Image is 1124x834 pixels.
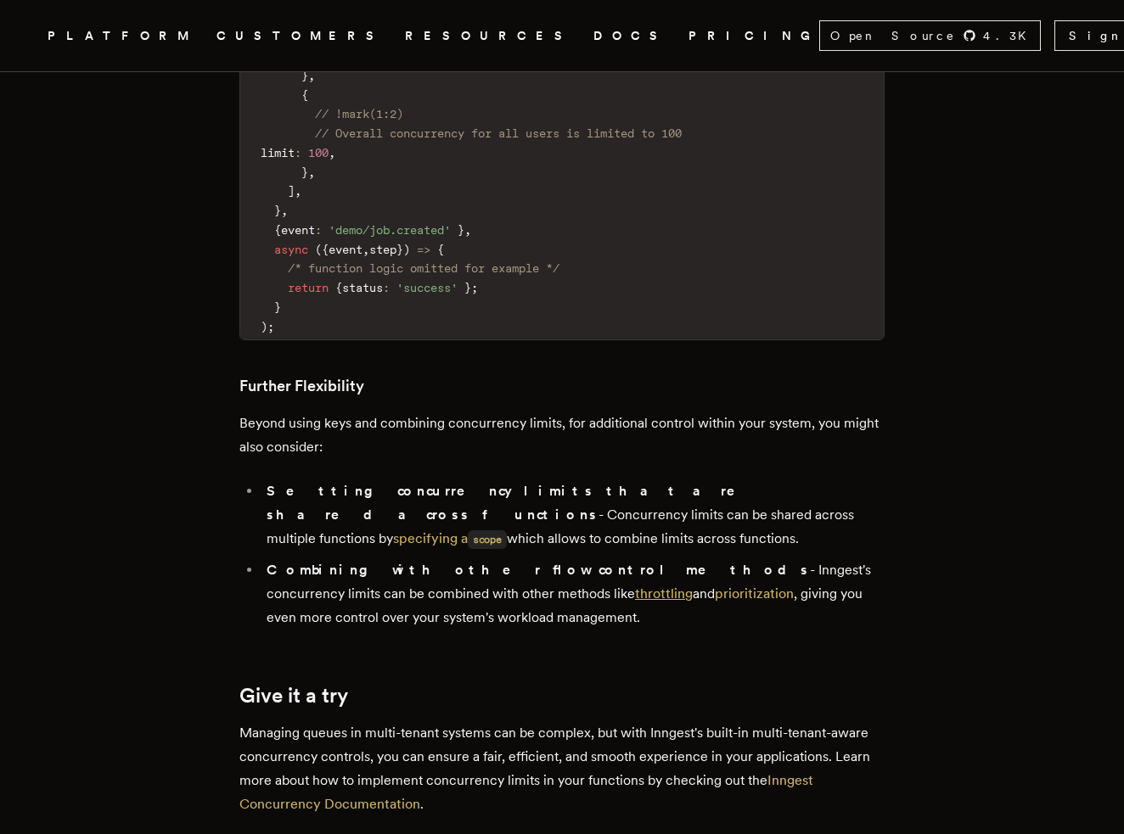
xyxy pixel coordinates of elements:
[593,25,668,47] a: DOCS
[315,243,322,256] span: (
[274,204,281,217] span: }
[261,146,295,160] span: limit
[267,483,759,523] strong: Setting concurrency limits that are shared across functions
[715,585,794,602] a: prioritization
[471,281,478,294] span: ;
[288,261,559,275] span: /* function logic omitted for example */
[369,243,396,256] span: step
[239,684,885,708] h2: Give it a try
[274,223,281,237] span: {
[688,25,819,47] a: PRICING
[281,204,288,217] span: ,
[261,320,267,333] span: )
[274,300,281,314] span: }
[288,281,329,294] span: return
[239,411,885,459] p: Beyond using keys and combining concurrency limits, for additional control within your system, yo...
[48,25,196,47] button: PLATFORM
[239,374,885,398] h3: Further Flexibility
[830,27,956,44] span: Open Source
[261,558,885,630] li: - Inngest's concurrency limits can be combined with other methods like and , giving you even more...
[464,223,471,237] span: ,
[437,243,444,256] span: {
[281,223,315,237] span: event
[396,243,403,256] span: }
[267,562,810,578] strong: Combining with other flow control methods
[315,107,403,120] span: // !mark(1:2)
[458,223,464,237] span: }
[308,146,329,160] span: 100
[322,243,329,256] span: {
[396,281,458,294] span: 'success'
[239,721,885,816] p: Managing queues in multi-tenant systems can be complex, but with Inngest's built-in multi-tenant-...
[983,27,1037,44] span: 4.3 K
[403,243,410,256] span: )
[329,243,362,256] span: event
[308,69,315,82] span: ,
[308,165,315,179] span: ,
[301,88,308,102] span: {
[288,184,295,198] span: ]
[261,479,885,551] li: - Concurrency limits can be shared across multiple functions by which allows to combine limits ac...
[315,223,322,237] span: :
[267,320,274,333] span: ;
[335,281,342,294] span: {
[315,126,682,140] span: // Overall concurrency for all users is limited to 100
[635,585,693,602] a: throttling
[301,69,308,82] span: }
[329,223,451,237] span: 'demo/job.created'
[295,146,301,160] span: :
[464,281,471,294] span: }
[342,281,383,294] span: status
[468,530,507,549] code: scope
[393,530,507,546] a: specifying ascope
[405,25,573,47] button: RESOURCES
[417,243,430,256] span: =>
[274,243,308,256] span: async
[362,243,369,256] span: ,
[383,281,390,294] span: :
[295,184,301,198] span: ,
[301,165,308,179] span: }
[329,146,335,160] span: ,
[216,25,385,47] a: CUSTOMERS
